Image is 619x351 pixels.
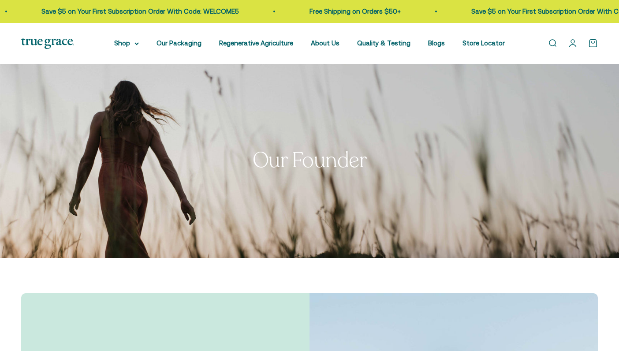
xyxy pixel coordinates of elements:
[157,39,201,47] a: Our Packaging
[309,7,400,15] a: Free Shipping on Orders $50+
[462,39,505,47] a: Store Locator
[41,6,238,17] p: Save $5 on Your First Subscription Order With Code: WELCOME5
[253,146,367,175] split-lines: Our Founder
[428,39,445,47] a: Blogs
[219,39,293,47] a: Regenerative Agriculture
[311,39,339,47] a: About Us
[357,39,410,47] a: Quality & Testing
[114,38,139,49] summary: Shop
